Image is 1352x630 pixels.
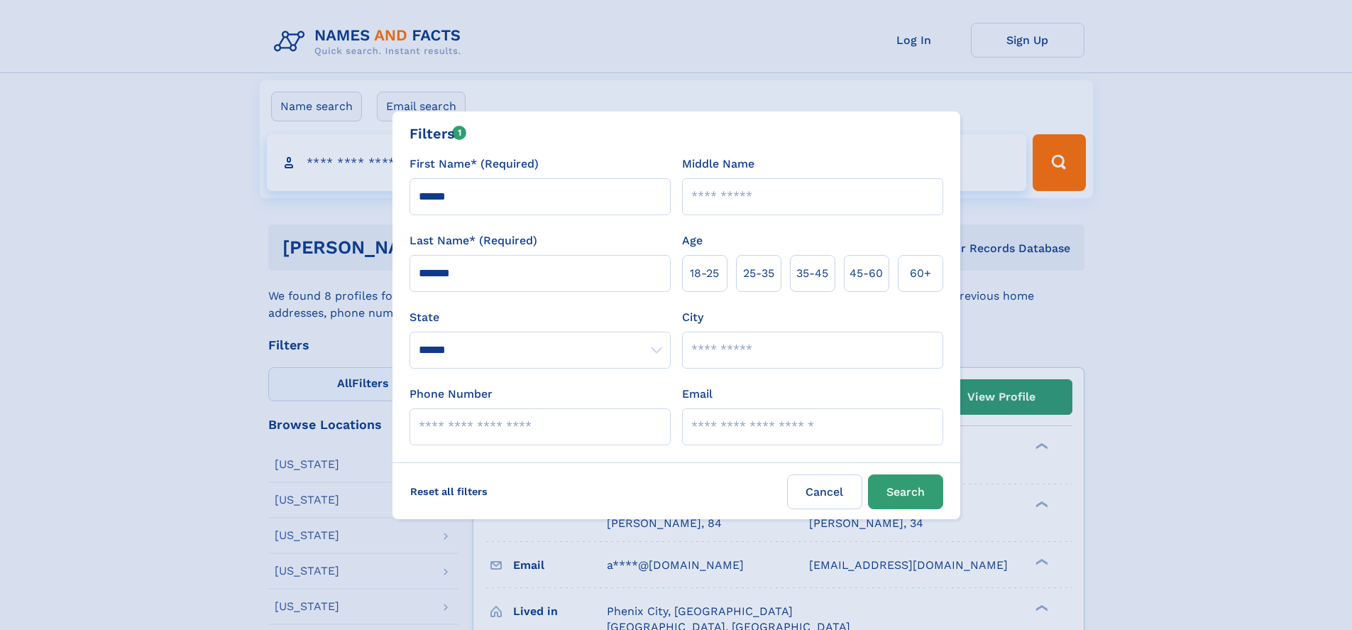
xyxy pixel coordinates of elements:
label: Cancel [787,474,862,509]
label: Last Name* (Required) [410,232,537,249]
span: 35‑45 [796,265,828,282]
label: Email [682,386,713,403]
label: First Name* (Required) [410,156,539,173]
div: Filters [410,123,467,144]
label: Age [682,232,703,249]
button: Search [868,474,943,509]
span: 60+ [910,265,931,282]
span: 18‑25 [690,265,719,282]
label: Phone Number [410,386,493,403]
label: Reset all filters [401,474,497,509]
label: Middle Name [682,156,754,173]
span: 25‑35 [743,265,774,282]
label: State [410,309,671,326]
label: City [682,309,703,326]
span: 45‑60 [850,265,883,282]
